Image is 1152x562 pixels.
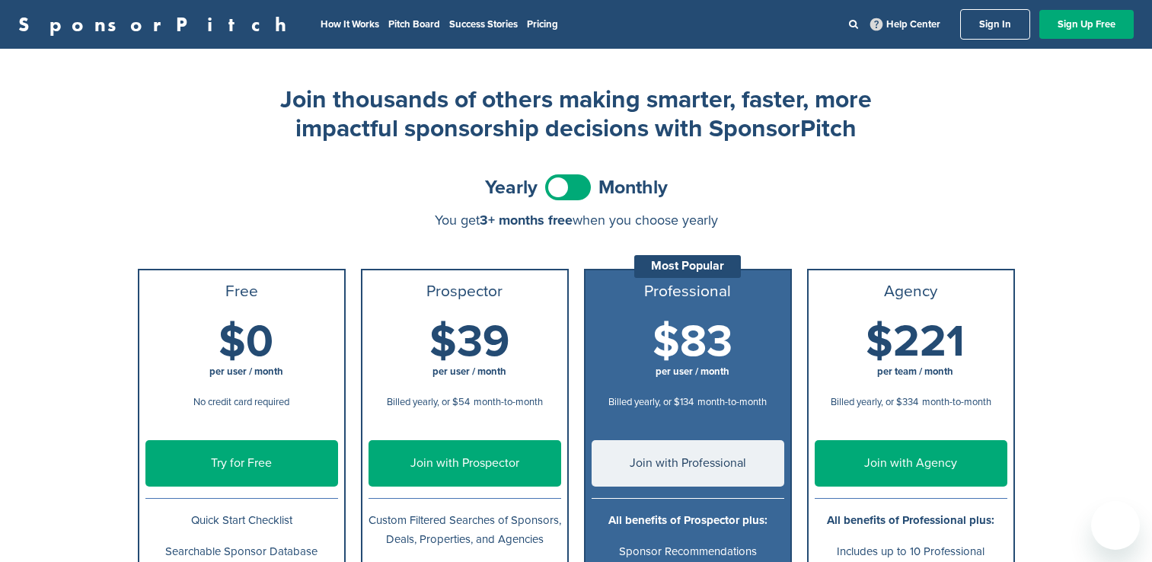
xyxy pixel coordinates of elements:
h3: Professional [592,283,784,301]
iframe: Button to launch messaging window [1091,501,1140,550]
a: Join with Professional [592,440,784,487]
span: month-to-month [922,396,991,408]
p: Searchable Sponsor Database [145,542,338,561]
a: Sign In [960,9,1030,40]
span: Yearly [485,178,538,197]
h3: Agency [815,283,1007,301]
span: No credit card required [193,396,289,408]
span: Billed yearly, or $54 [387,396,470,408]
span: $0 [219,315,273,369]
div: You get when you choose yearly [138,212,1015,228]
p: Quick Start Checklist [145,511,338,530]
b: All benefits of Prospector plus: [608,513,767,527]
b: All benefits of Professional plus: [827,513,994,527]
a: Join with Agency [815,440,1007,487]
span: per user / month [432,366,506,378]
a: Pitch Board [388,18,440,30]
span: Billed yearly, or $334 [831,396,918,408]
h2: Join thousands of others making smarter, faster, more impactful sponsorship decisions with Sponso... [272,85,881,144]
a: How It Works [321,18,379,30]
a: SponsorPitch [18,14,296,34]
span: month-to-month [697,396,767,408]
span: per team / month [877,366,953,378]
a: Try for Free [145,440,338,487]
a: Help Center [867,15,943,34]
a: Success Stories [449,18,518,30]
span: $83 [653,315,732,369]
span: Billed yearly, or $134 [608,396,694,408]
span: 3+ months free [480,212,573,228]
p: Sponsor Recommendations [592,542,784,561]
a: Pricing [527,18,558,30]
span: per user / month [656,366,729,378]
span: month-to-month [474,396,543,408]
a: Sign Up Free [1039,10,1134,39]
a: Join with Prospector [369,440,561,487]
span: per user / month [209,366,283,378]
span: $221 [866,315,965,369]
p: Custom Filtered Searches of Sponsors, Deals, Properties, and Agencies [369,511,561,549]
h3: Free [145,283,338,301]
span: Monthly [598,178,668,197]
span: $39 [429,315,509,369]
div: Most Popular [634,255,741,278]
h3: Prospector [369,283,561,301]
